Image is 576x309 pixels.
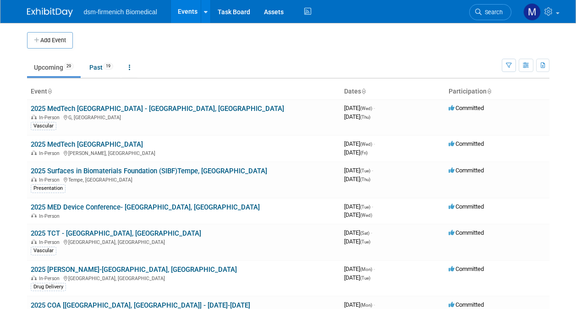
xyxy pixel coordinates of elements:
img: In-Person Event [31,213,37,218]
a: Search [469,4,511,20]
span: (Wed) [360,106,372,111]
span: (Thu) [360,177,370,182]
span: [DATE] [344,211,372,218]
div: G, [GEOGRAPHIC_DATA] [31,113,337,121]
span: (Thu) [360,115,370,120]
span: (Tue) [360,239,370,244]
span: (Tue) [360,204,370,210]
span: (Sat) [360,231,369,236]
span: [DATE] [344,105,375,111]
th: Participation [445,84,549,99]
span: dsm-firmenich Biomedical [84,8,157,16]
img: In-Person Event [31,150,37,155]
span: In-Person [39,239,62,245]
a: 2025 MedTech [GEOGRAPHIC_DATA] [31,140,143,149]
span: [DATE] [344,274,370,281]
span: - [373,140,375,147]
a: 2025 MED Device Conference- [GEOGRAPHIC_DATA], [GEOGRAPHIC_DATA] [31,203,260,211]
span: [DATE] [344,265,375,272]
span: (Mon) [360,267,372,272]
div: Presentation [31,184,66,193]
th: Dates [340,84,445,99]
span: Committed [449,140,484,147]
span: - [373,105,375,111]
span: [DATE] [344,203,373,210]
div: Drug Delivery [31,283,66,291]
span: Committed [449,203,484,210]
span: 29 [64,63,74,70]
span: - [371,229,372,236]
span: 19 [103,63,113,70]
span: - [373,265,375,272]
a: 2025 TCT - [GEOGRAPHIC_DATA], [GEOGRAPHIC_DATA] [31,229,201,237]
a: Past19 [82,59,120,76]
div: Vascular [31,247,56,255]
div: [GEOGRAPHIC_DATA], [GEOGRAPHIC_DATA] [31,274,337,281]
div: [PERSON_NAME], [GEOGRAPHIC_DATA] [31,149,337,156]
span: - [373,301,375,308]
a: 2025 [PERSON_NAME]-[GEOGRAPHIC_DATA], [GEOGRAPHIC_DATA] [31,265,237,274]
div: Tempe, [GEOGRAPHIC_DATA] [31,176,337,183]
a: Sort by Participation Type [487,88,491,95]
img: ExhibitDay [27,8,73,17]
span: Committed [449,301,484,308]
span: In-Person [39,115,62,121]
span: [DATE] [344,176,370,182]
span: In-Person [39,276,62,281]
span: In-Person [39,213,62,219]
span: (Tue) [360,168,370,173]
a: Upcoming29 [27,59,81,76]
div: Vascular [31,122,56,130]
img: In-Person Event [31,239,37,244]
span: (Tue) [360,276,370,281]
span: In-Person [39,177,62,183]
span: - [372,203,373,210]
img: Melanie Davison [523,3,541,21]
button: Add Event [27,32,73,49]
img: In-Person Event [31,115,37,119]
span: [DATE] [344,149,368,156]
span: [DATE] [344,113,370,120]
span: Committed [449,265,484,272]
span: Committed [449,167,484,174]
span: [DATE] [344,140,375,147]
a: Sort by Event Name [47,88,52,95]
span: Committed [449,229,484,236]
th: Event [27,84,340,99]
a: 2025 Surfaces in Biomaterials Foundation (SIBF)Tempe, [GEOGRAPHIC_DATA] [31,167,267,175]
span: [DATE] [344,229,372,236]
span: Search [482,9,503,16]
span: [DATE] [344,238,370,245]
a: 2025 MedTech [GEOGRAPHIC_DATA] - [GEOGRAPHIC_DATA], [GEOGRAPHIC_DATA] [31,105,284,113]
div: [GEOGRAPHIC_DATA], [GEOGRAPHIC_DATA] [31,238,337,245]
span: (Wed) [360,213,372,218]
span: In-Person [39,150,62,156]
img: In-Person Event [31,177,37,182]
span: - [372,167,373,174]
span: (Mon) [360,303,372,308]
span: [DATE] [344,167,373,174]
a: Sort by Start Date [361,88,366,95]
img: In-Person Event [31,276,37,280]
span: (Fri) [360,150,368,155]
span: [DATE] [344,301,375,308]
span: (Wed) [360,142,372,147]
span: Committed [449,105,484,111]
